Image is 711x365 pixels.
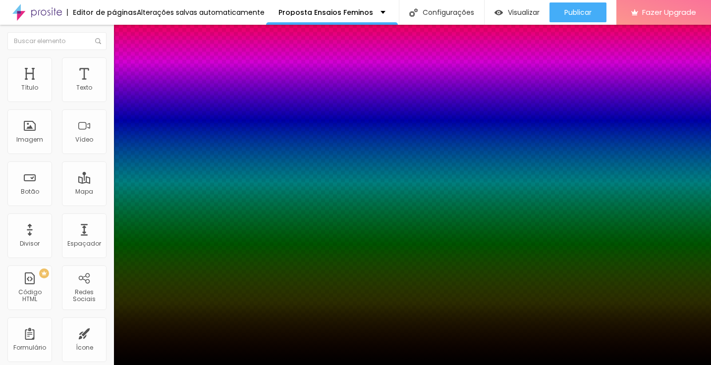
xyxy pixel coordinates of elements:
div: Imagem [16,136,43,143]
div: Vídeo [75,136,93,143]
div: Redes Sociais [64,289,104,303]
div: Espaçador [67,240,101,247]
div: Mapa [75,188,93,195]
img: Icone [409,8,418,17]
span: Publicar [564,8,592,16]
div: Texto [76,84,92,91]
div: Ícone [76,344,93,351]
div: Título [21,84,38,91]
input: Buscar elemento [7,32,107,50]
p: Proposta Ensaios Feminos [278,9,373,16]
div: Divisor [20,240,40,247]
div: Formulário [13,344,46,351]
span: Visualizar [508,8,540,16]
button: Visualizar [485,2,549,22]
div: Alterações salvas automaticamente [137,9,265,16]
img: Icone [95,38,101,44]
div: Código HTML [10,289,49,303]
button: Publicar [549,2,606,22]
div: Editor de páginas [67,9,137,16]
div: Botão [21,188,39,195]
img: view-1.svg [494,8,503,17]
span: Fazer Upgrade [642,8,696,16]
